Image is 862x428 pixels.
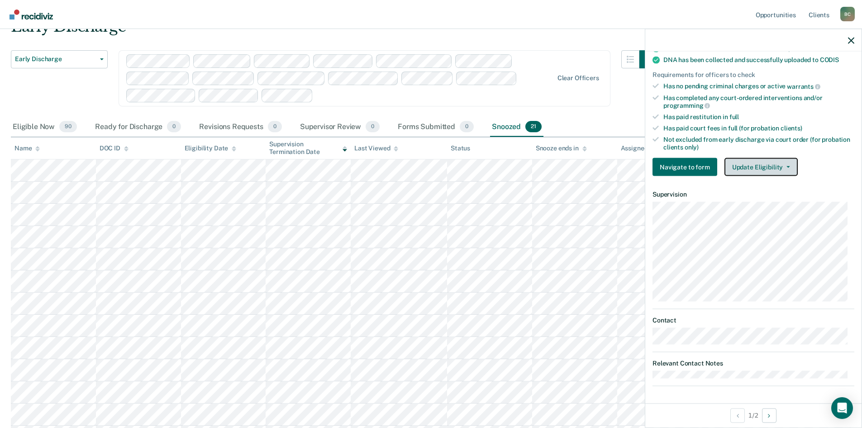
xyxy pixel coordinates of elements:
[11,17,657,43] div: Early Discharge
[762,408,776,423] button: Next Opportunity
[10,10,53,19] img: Recidiviz
[15,55,96,63] span: Early Discharge
[729,113,739,120] span: full
[354,144,398,152] div: Last Viewed
[820,56,839,63] span: CODIS
[185,144,237,152] div: Eligibility Date
[663,94,854,109] div: Has completed any court-ordered interventions and/or
[11,117,79,137] div: Eligible Now
[652,71,854,79] div: Requirements for officers to check
[663,135,854,151] div: Not excluded from early discharge via court order (for probation clients
[781,124,802,131] span: clients)
[831,397,853,419] div: Open Intercom Messenger
[663,56,854,64] div: DNA has been collected and successfully uploaded to
[652,158,721,176] a: Navigate to form link
[621,144,663,152] div: Assigned to
[366,121,380,133] span: 0
[645,403,862,427] div: 1 / 2
[59,121,77,133] span: 90
[100,144,129,152] div: DOC ID
[298,117,382,137] div: Supervisor Review
[840,7,855,21] div: B C
[652,158,717,176] button: Navigate to form
[787,82,820,90] span: warrants
[652,191,854,198] dt: Supervision
[451,144,470,152] div: Status
[840,7,855,21] button: Profile dropdown button
[663,124,854,132] div: Has paid court fees in full (for probation
[197,117,283,137] div: Revisions Requests
[268,121,282,133] span: 0
[652,360,854,367] dt: Relevant Contact Notes
[269,140,347,156] div: Supervision Termination Date
[396,117,476,137] div: Forms Submitted
[663,82,854,91] div: Has no pending criminal charges or active
[490,117,543,137] div: Snoozed
[557,74,599,82] div: Clear officers
[652,316,854,324] dt: Contact
[525,121,542,133] span: 21
[808,45,829,52] span: months
[685,143,699,150] span: only)
[93,117,183,137] div: Ready for Discharge
[730,408,745,423] button: Previous Opportunity
[460,121,474,133] span: 0
[536,144,587,152] div: Snooze ends in
[663,113,854,121] div: Has paid restitution in
[663,102,710,109] span: programming
[14,144,40,152] div: Name
[724,158,798,176] button: Update Eligibility
[167,121,181,133] span: 0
